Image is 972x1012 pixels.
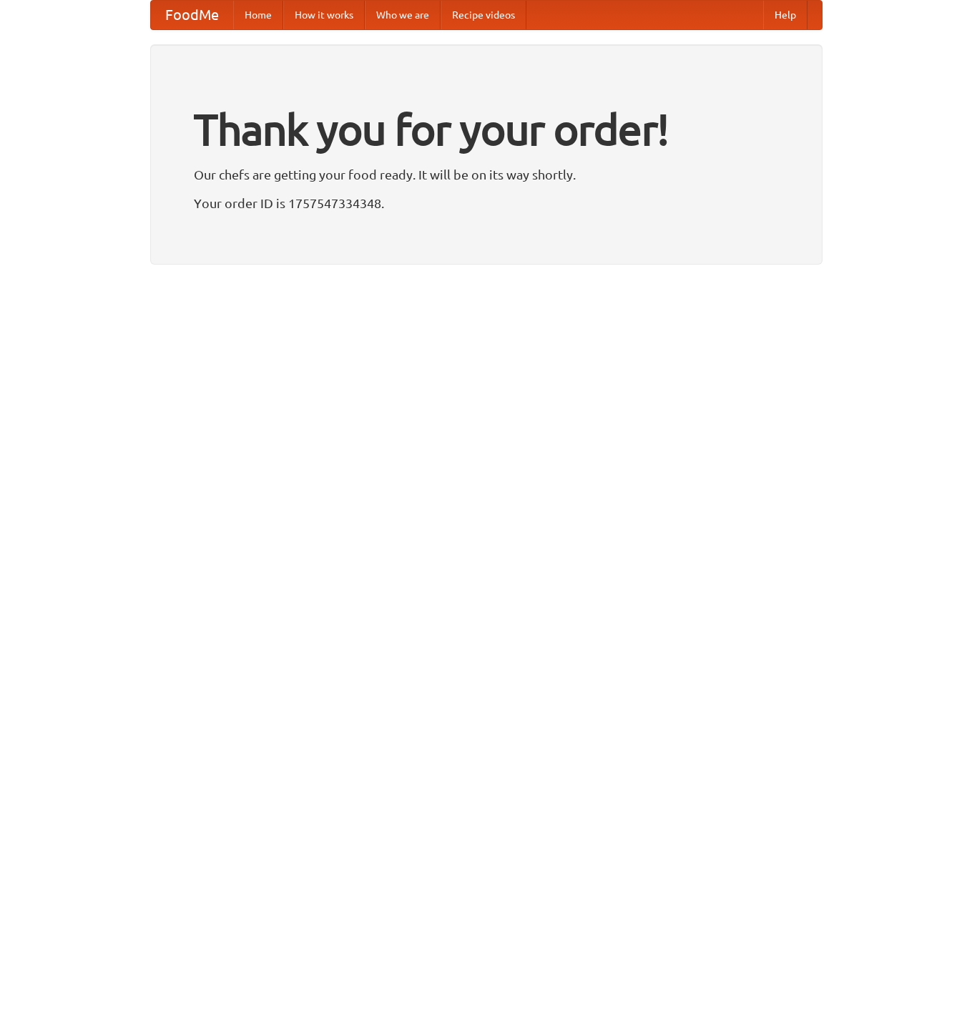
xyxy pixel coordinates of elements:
a: Recipe videos [441,1,526,29]
h1: Thank you for your order! [194,95,779,164]
a: Help [763,1,807,29]
a: FoodMe [151,1,233,29]
a: Home [233,1,283,29]
a: How it works [283,1,365,29]
a: Who we are [365,1,441,29]
p: Your order ID is 1757547334348. [194,192,779,214]
p: Our chefs are getting your food ready. It will be on its way shortly. [194,164,779,185]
